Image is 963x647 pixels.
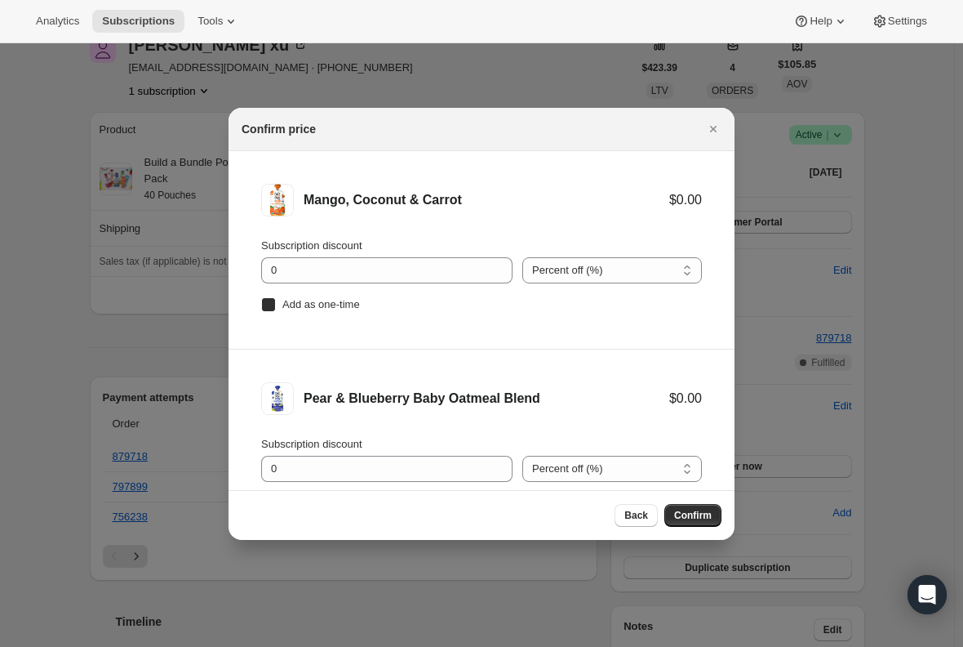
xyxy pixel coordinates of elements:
[36,15,79,28] span: Analytics
[674,509,712,522] span: Confirm
[862,10,937,33] button: Settings
[888,15,927,28] span: Settings
[669,390,702,407] div: $0.00
[197,15,223,28] span: Tools
[188,10,249,33] button: Tools
[615,504,658,527] button: Back
[304,390,669,407] div: Pear & Blueberry Baby Oatmeal Blend
[261,382,294,415] img: Pear & Blueberry Baby Oatmeal Blend
[669,192,702,208] div: $0.00
[242,121,316,137] h2: Confirm price
[92,10,184,33] button: Subscriptions
[261,438,362,450] span: Subscription discount
[624,509,648,522] span: Back
[102,15,175,28] span: Subscriptions
[783,10,858,33] button: Help
[261,239,362,252] span: Subscription discount
[908,575,947,614] div: Open Intercom Messenger
[664,504,721,527] button: Confirm
[282,298,360,310] span: Add as one-time
[702,118,725,141] button: Close
[304,192,669,208] div: Mango, Coconut & Carrot
[810,15,832,28] span: Help
[261,184,294,216] img: Mango, Coconut & Carrot
[26,10,89,33] button: Analytics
